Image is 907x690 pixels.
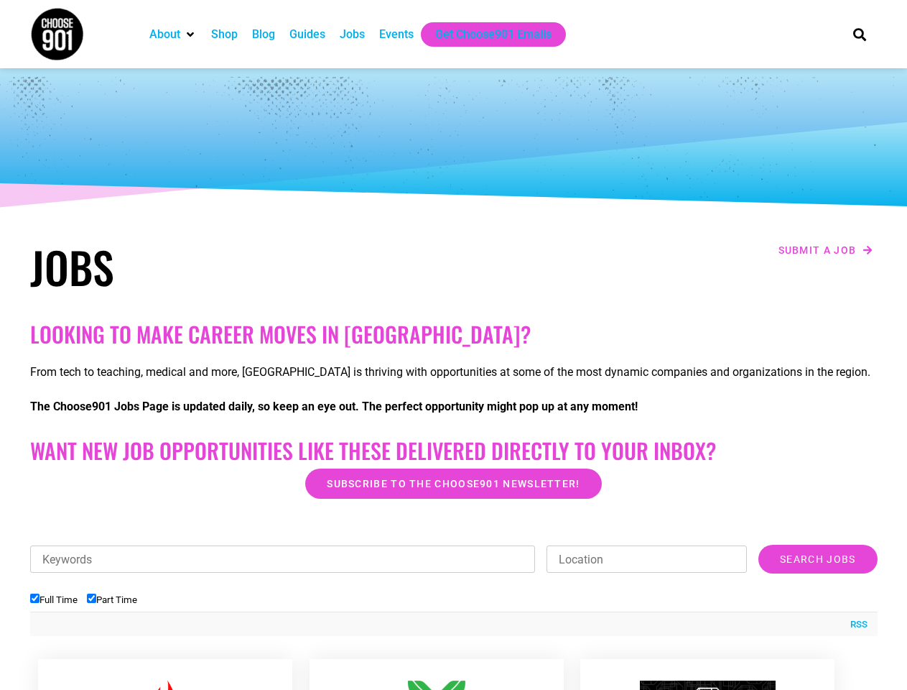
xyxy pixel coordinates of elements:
[546,546,747,573] input: Location
[30,438,878,464] h2: Want New Job Opportunities like these Delivered Directly to your Inbox?
[211,26,238,43] a: Shop
[289,26,325,43] a: Guides
[149,26,180,43] a: About
[252,26,275,43] a: Blog
[327,479,580,489] span: Subscribe to the Choose901 newsletter!
[379,26,414,43] a: Events
[30,364,878,381] p: From tech to teaching, medical and more, [GEOGRAPHIC_DATA] is thriving with opportunities at some...
[774,241,878,259] a: Submit a job
[847,22,871,46] div: Search
[305,469,601,499] a: Subscribe to the Choose901 newsletter!
[30,321,878,347] h2: Looking to make career moves in [GEOGRAPHIC_DATA]?
[30,594,39,603] input: Full Time
[30,594,78,605] label: Full Time
[758,545,877,574] input: Search Jobs
[843,617,868,632] a: RSS
[30,241,447,293] h1: Jobs
[340,26,365,43] a: Jobs
[87,594,137,605] label: Part Time
[30,400,638,413] strong: The Choose901 Jobs Page is updated daily, so keep an eye out. The perfect opportunity might pop u...
[30,546,536,573] input: Keywords
[142,22,204,47] div: About
[87,594,96,603] input: Part Time
[435,26,552,43] a: Get Choose901 Emails
[142,22,829,47] nav: Main nav
[778,245,857,255] span: Submit a job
